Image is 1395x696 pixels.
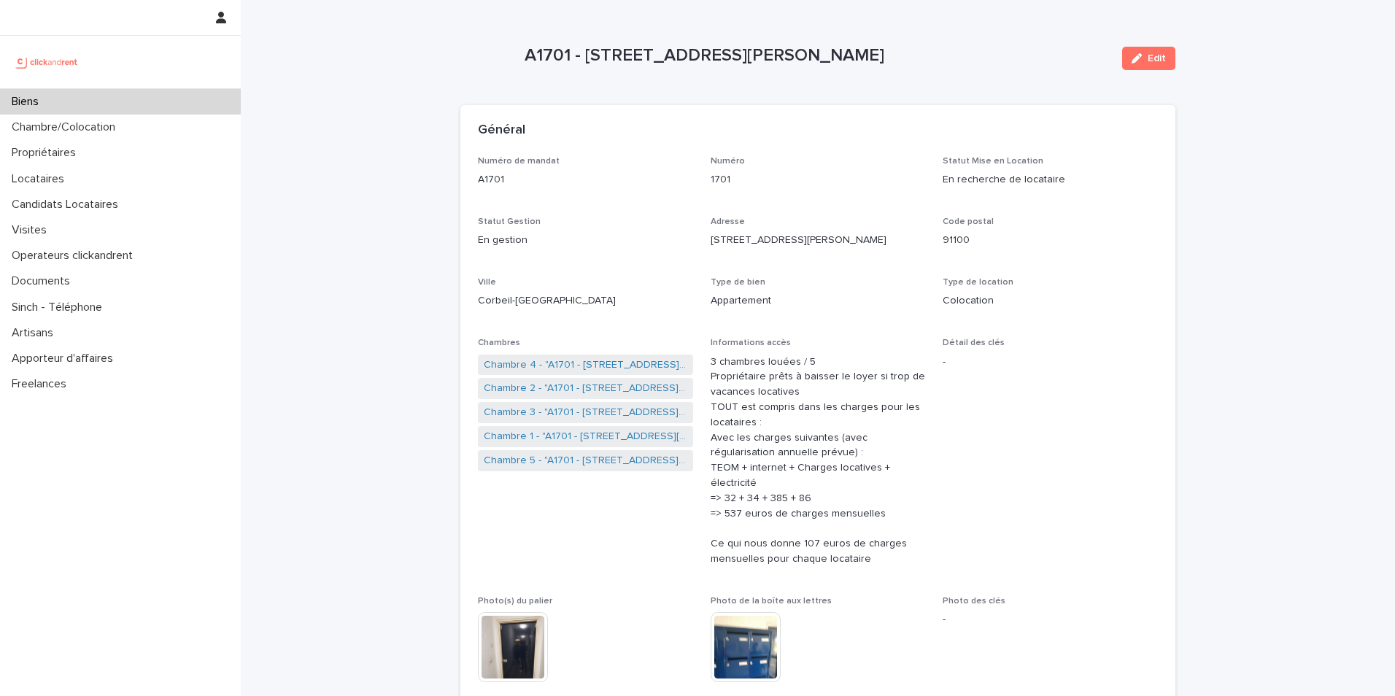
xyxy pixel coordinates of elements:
p: Colocation [943,293,1158,309]
span: Numéro [711,157,745,166]
span: Photo(s) du palier [478,597,552,606]
p: Sinch - Téléphone [6,301,114,314]
p: Locataires [6,172,76,186]
p: - [943,355,1158,370]
p: Chambre/Colocation [6,120,127,134]
span: Edit [1148,53,1166,63]
p: 3 chambres louées / 5 Propriétaire prêts à baisser le loyer si trop de vacances locatives TOUT es... [711,355,926,567]
p: 91100 [943,233,1158,248]
a: Chambre 3 - "A1701 - [STREET_ADDRESS][PERSON_NAME] 91100" [484,405,687,420]
span: Photo des clés [943,597,1005,606]
p: Operateurs clickandrent [6,249,144,263]
span: Numéro de mandat [478,157,560,166]
p: Visites [6,223,58,237]
span: Statut Mise en Location [943,157,1043,166]
span: Informations accès [711,339,791,347]
a: Chambre 2 - "A1701 - [STREET_ADDRESS][PERSON_NAME]" [484,381,687,396]
p: En gestion [478,233,693,248]
span: Code postal [943,217,994,226]
p: Corbeil-[GEOGRAPHIC_DATA] [478,293,693,309]
a: Chambre 4 - "A1701 - [STREET_ADDRESS][PERSON_NAME]" [484,357,687,373]
span: Photo de la boîte aux lettres [711,597,832,606]
p: - [943,612,1158,627]
p: Apporteur d'affaires [6,352,125,366]
p: Biens [6,95,50,109]
span: Adresse [711,217,745,226]
span: Statut Gestion [478,217,541,226]
span: Chambres [478,339,520,347]
p: Propriétaires [6,146,88,160]
a: Chambre 5 - "A1701 - [STREET_ADDRESS][PERSON_NAME] 91100" [484,453,687,468]
span: Ville [478,278,496,287]
p: Freelances [6,377,78,391]
p: Documents [6,274,82,288]
span: Détail des clés [943,339,1005,347]
img: UCB0brd3T0yccxBKYDjQ [12,47,82,77]
p: 1701 [711,172,926,187]
p: Candidats Locataires [6,198,130,212]
p: Appartement [711,293,926,309]
p: [STREET_ADDRESS][PERSON_NAME] [711,233,926,248]
p: A1701 [478,172,693,187]
span: Type de bien [711,278,765,287]
p: Artisans [6,326,65,340]
p: En recherche de locataire [943,172,1158,187]
span: Type de location [943,278,1013,287]
h2: Général [478,123,525,139]
p: A1701 - [STREET_ADDRESS][PERSON_NAME] [525,45,1110,66]
a: Chambre 1 - "A1701 - [STREET_ADDRESS][PERSON_NAME] 91100" [484,429,687,444]
button: Edit [1122,47,1175,70]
